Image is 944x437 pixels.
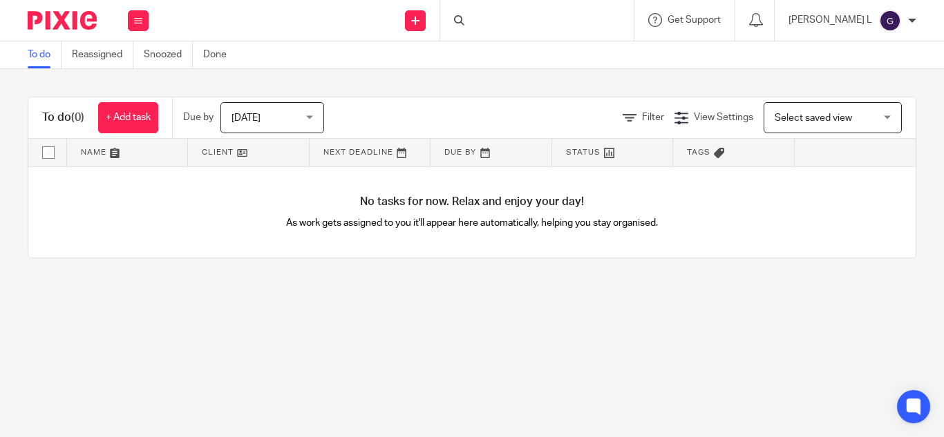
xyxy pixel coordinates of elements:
[42,110,84,125] h1: To do
[183,110,214,124] p: Due by
[687,148,710,156] span: Tags
[789,13,872,27] p: [PERSON_NAME] L
[642,113,664,122] span: Filter
[203,41,237,68] a: Done
[775,113,852,123] span: Select saved view
[250,216,694,230] p: As work gets assigned to you it'll appear here automatically, helping you stay organised.
[71,112,84,123] span: (0)
[879,10,901,32] img: svg%3E
[28,11,97,30] img: Pixie
[232,113,261,123] span: [DATE]
[72,41,133,68] a: Reassigned
[98,102,158,133] a: + Add task
[28,195,916,209] h4: No tasks for now. Relax and enjoy your day!
[694,113,753,122] span: View Settings
[144,41,193,68] a: Snoozed
[668,15,721,25] span: Get Support
[28,41,62,68] a: To do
